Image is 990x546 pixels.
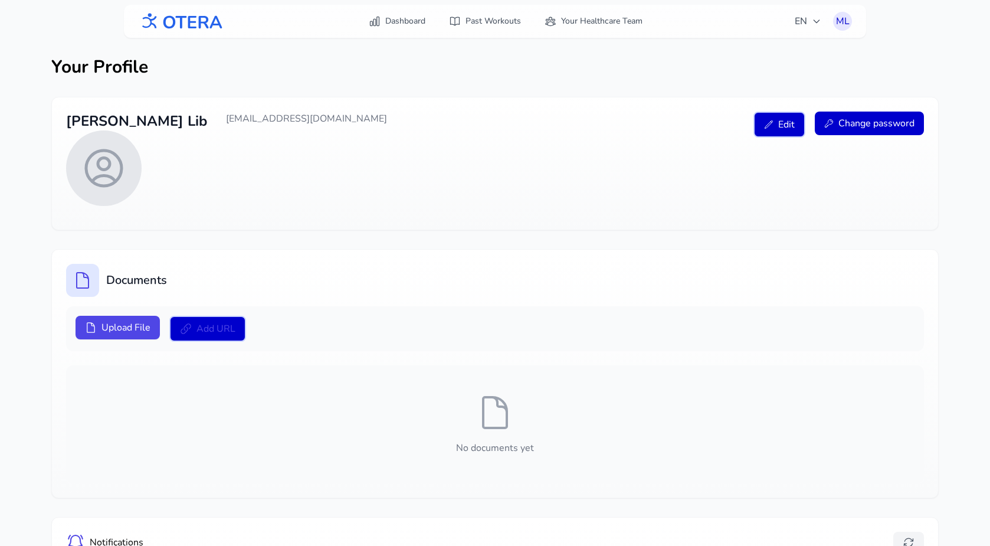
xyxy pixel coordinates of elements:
button: Edit [753,112,805,138]
span: Add URL [196,322,235,336]
img: OTERA logo [138,8,223,35]
span: Upload File [101,321,150,335]
span: Change password [838,116,914,130]
a: Dashboard [362,11,432,32]
h2: [PERSON_NAME] Lib [66,112,207,130]
a: Your Healthcare Team [537,11,650,32]
button: Add URL [169,316,246,342]
p: No documents yet [66,441,924,455]
button: EN [788,9,828,33]
h1: Your Profile [51,57,939,78]
button: ML [833,12,852,31]
span: EN [795,14,821,28]
h2: Documents [106,272,167,289]
p: [EMAIL_ADDRESS][DOMAIN_NAME] [226,112,387,126]
a: Past Workouts [442,11,528,32]
span: Edit [778,117,795,132]
button: Change password [815,112,924,135]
